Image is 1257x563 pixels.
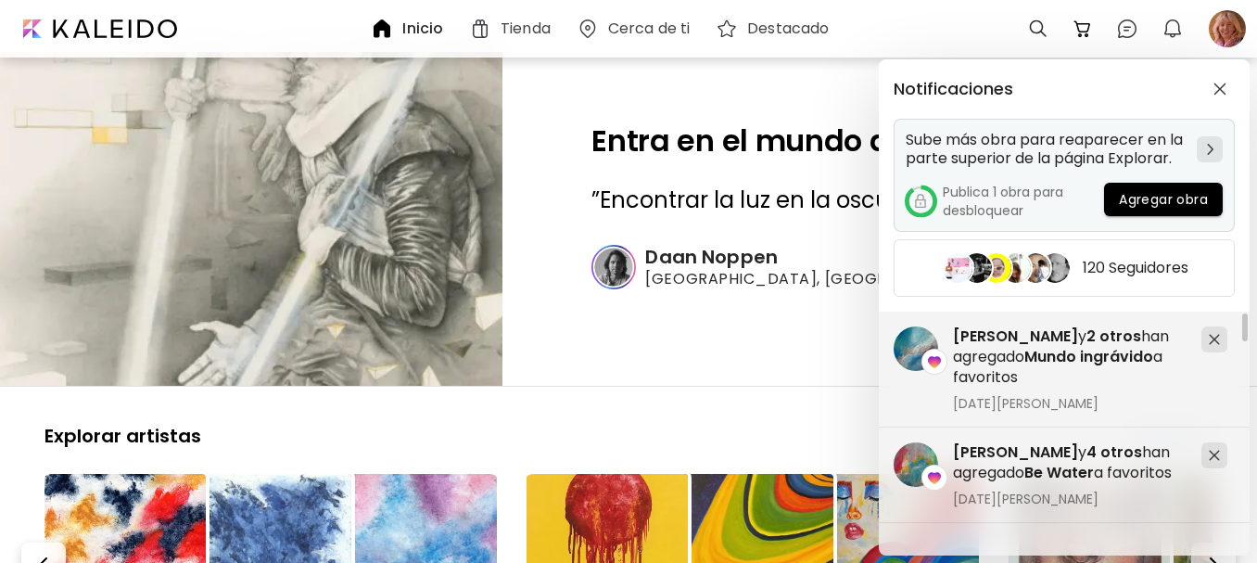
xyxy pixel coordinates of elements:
[953,442,1187,483] h5: y han agregado a favoritos
[953,395,1187,412] span: [DATE][PERSON_NAME]
[1099,326,1141,347] span: otros
[1083,259,1188,277] h5: 120 Seguidores
[953,491,1187,507] span: [DATE][PERSON_NAME]
[1086,326,1096,347] span: 2
[894,80,1013,98] h5: Notificaciones
[943,183,1104,220] h5: Publica 1 obra para desbloquear
[1024,346,1153,367] span: Mundo ingrávido
[1205,74,1235,104] button: closeButton
[953,326,1078,347] span: [PERSON_NAME]
[906,131,1189,168] h5: Sube más obra para reaparecer en la parte superior de la página Explorar.
[1086,441,1097,463] span: 4
[1213,83,1226,96] img: closeButton
[1119,190,1208,210] span: Agregar obra
[1104,183,1223,220] a: Agregar obra
[1207,144,1213,155] img: chevron
[953,326,1187,388] h5: y han agregado a favoritos
[953,441,1078,463] span: [PERSON_NAME]
[1104,183,1223,216] button: Agregar obra
[1100,441,1142,463] span: otros
[1024,462,1094,483] span: Be Water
